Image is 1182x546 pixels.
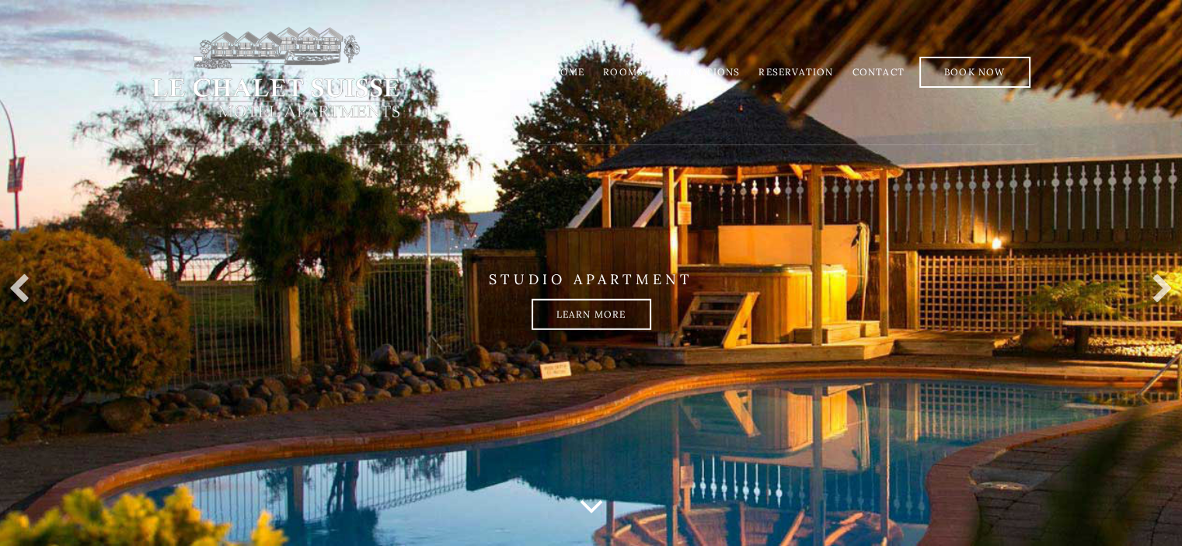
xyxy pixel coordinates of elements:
[603,66,643,78] a: Rooms
[148,270,1034,287] p: STUDIO APARTMENT
[148,26,403,119] img: lechaletsuisse
[532,299,651,330] a: Learn more
[852,66,904,78] a: Contact
[919,57,1030,88] a: Book Now
[758,66,833,78] a: Reservation
[552,66,584,78] a: Home
[662,66,740,78] a: Attractions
